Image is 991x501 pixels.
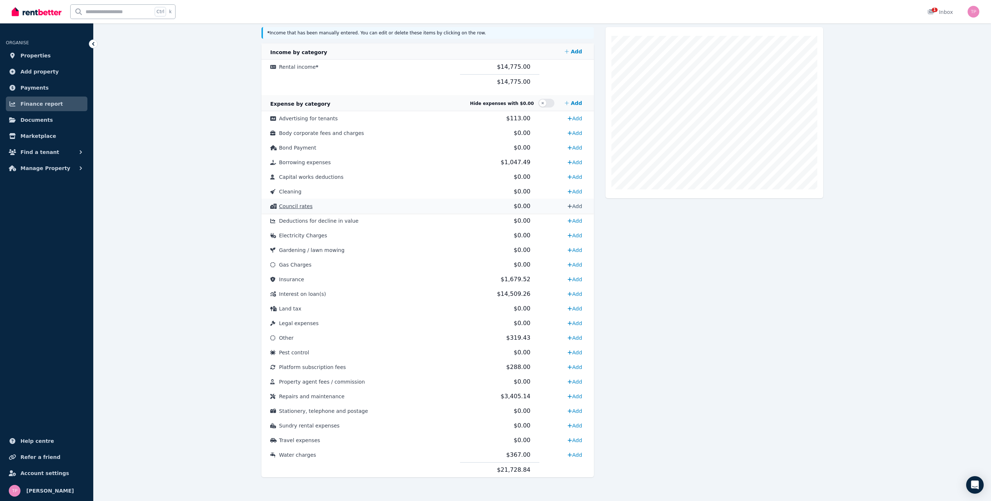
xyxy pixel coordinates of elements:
button: Manage Property [6,161,87,176]
span: Find a tenant [20,148,59,157]
a: Add [565,420,585,432]
span: Add property [20,67,59,76]
span: $14,509.26 [497,290,531,297]
span: Council rates [279,203,313,209]
span: Hide expenses with $0.00 [470,101,534,106]
span: Rental income [279,64,319,70]
a: Add [565,127,585,139]
span: Travel expenses [279,437,320,443]
span: Property agent fees / commission [279,379,365,385]
span: $0.00 [514,144,531,151]
a: Add [565,361,585,373]
a: Add [565,391,585,402]
div: Inbox [927,8,953,16]
span: Finance report [20,99,63,108]
a: Add [565,157,585,168]
span: Marketplace [20,132,56,140]
a: Add [565,317,585,329]
span: Interest on loan(s) [279,291,326,297]
span: Advertising for tenants [279,116,338,121]
span: $0.00 [514,188,531,195]
span: $0.00 [514,349,531,356]
span: Expense by category [270,101,330,107]
a: Add [565,186,585,197]
a: Add [562,44,585,59]
span: $0.00 [514,246,531,253]
a: Add [565,230,585,241]
span: Account settings [20,469,69,478]
img: RentBetter [12,6,61,17]
span: Refer a friend [20,453,60,462]
span: Water charges [279,452,316,458]
span: Land tax [279,306,301,312]
a: Add [565,288,585,300]
a: Help centre [6,434,87,448]
span: $0.00 [514,232,531,239]
span: ORGANISE [6,40,29,45]
a: Add [562,96,585,110]
a: Account settings [6,466,87,481]
span: [PERSON_NAME] [26,486,74,495]
span: Payments [20,83,49,92]
span: Deductions for decline in value [279,218,358,224]
span: $319.43 [506,334,530,341]
span: Sundry rental expenses [279,423,340,429]
button: Find a tenant [6,145,87,159]
a: Add [565,434,585,446]
span: $0.00 [514,173,531,180]
span: $0.00 [514,129,531,136]
span: $0.00 [514,437,531,444]
span: k [169,9,172,15]
a: Add [565,274,585,285]
span: Documents [20,116,53,124]
span: $0.00 [514,320,531,327]
span: $1,679.52 [501,276,530,283]
img: Tanya Powell [9,485,20,497]
span: Bond Payment [279,145,316,151]
a: Add [565,347,585,358]
a: Finance report [6,97,87,111]
a: Add [565,449,585,461]
span: $288.00 [506,363,530,370]
span: $1,047.49 [501,159,530,166]
span: $0.00 [514,305,531,312]
span: Body corporate fees and charges [279,130,364,136]
span: $3,405.14 [501,393,530,400]
span: $21,728.84 [497,466,531,473]
span: $14,775.00 [497,78,531,85]
span: Platform subscription fees [279,364,346,370]
a: Documents [6,113,87,127]
span: $0.00 [514,217,531,224]
span: $14,775.00 [497,63,531,70]
a: Marketplace [6,129,87,143]
a: Add [565,303,585,314]
span: 1 [932,8,938,12]
span: Capital works deductions [279,174,343,180]
a: Add [565,113,585,124]
a: Add [565,405,585,417]
span: Help centre [20,437,54,445]
span: Properties [20,51,51,60]
a: Add [565,171,585,183]
a: Add [565,142,585,154]
span: $113.00 [506,115,530,122]
span: Other [279,335,294,341]
span: $0.00 [514,203,531,210]
span: Electricity Charges [279,233,327,238]
span: Pest control [279,350,309,355]
small: Income that has been manually entered. You can edit or delete these items by clicking on the row. [267,30,486,35]
img: Tanya Powell [968,6,979,18]
span: Ctrl [155,7,166,16]
span: $0.00 [514,407,531,414]
a: Add [565,244,585,256]
span: Gas Charges [279,262,312,268]
span: $0.00 [514,378,531,385]
a: Payments [6,80,87,95]
span: $367.00 [506,451,530,458]
a: Add [565,200,585,212]
span: $0.00 [514,422,531,429]
div: Open Intercom Messenger [966,476,984,494]
span: Legal expenses [279,320,319,326]
span: Repairs and maintenance [279,393,344,399]
a: Properties [6,48,87,63]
